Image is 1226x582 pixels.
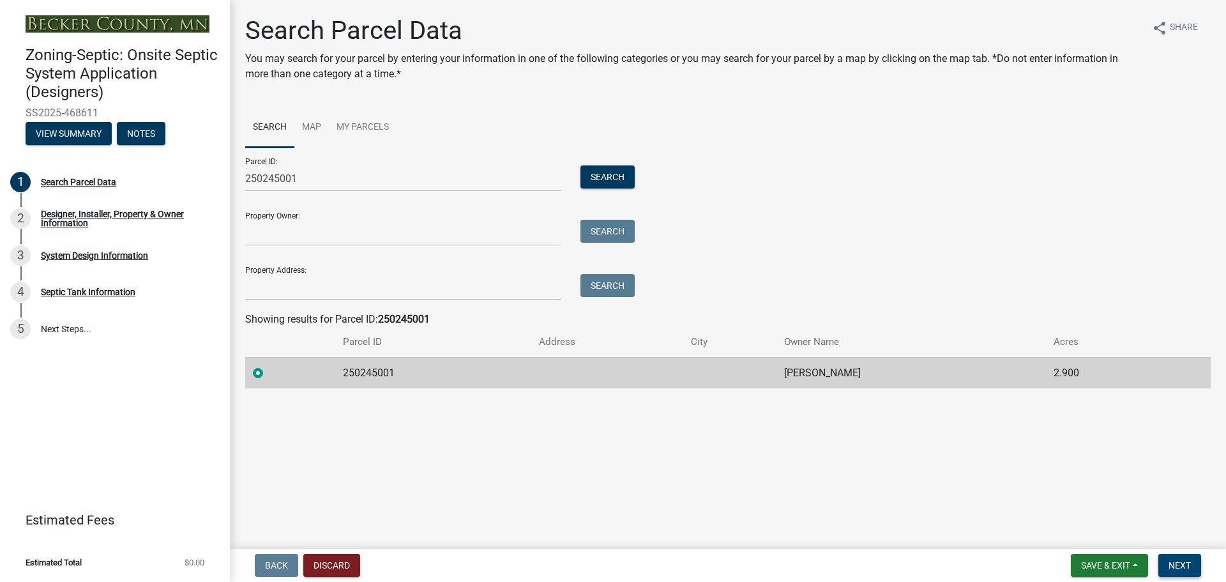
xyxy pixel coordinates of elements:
[683,327,777,357] th: City
[10,172,31,192] div: 1
[303,554,360,577] button: Discard
[335,357,532,388] td: 250245001
[245,312,1211,327] div: Showing results for Parcel ID:
[1170,20,1198,36] span: Share
[329,107,397,148] a: My Parcels
[255,554,298,577] button: Back
[1169,560,1191,571] span: Next
[294,107,329,148] a: Map
[26,107,204,119] span: SS2025-468611
[117,129,165,139] wm-modal-confirm: Notes
[245,51,1142,82] p: You may search for your parcel by entering your information in one of the following categories or...
[10,245,31,266] div: 3
[245,15,1142,46] h1: Search Parcel Data
[580,165,635,188] button: Search
[1142,15,1208,40] button: shareShare
[1158,554,1201,577] button: Next
[26,15,209,33] img: Becker County, Minnesota
[531,327,683,357] th: Address
[265,560,288,571] span: Back
[26,558,82,567] span: Estimated Total
[41,251,148,260] div: System Design Information
[245,107,294,148] a: Search
[335,327,532,357] th: Parcel ID
[10,282,31,302] div: 4
[580,274,635,297] button: Search
[776,327,1046,357] th: Owner Name
[580,220,635,243] button: Search
[26,122,112,145] button: View Summary
[1046,357,1166,388] td: 2.900
[26,129,112,139] wm-modal-confirm: Summary
[10,208,31,229] div: 2
[378,313,430,325] strong: 250245001
[1081,560,1130,571] span: Save & Exit
[26,46,220,101] h4: Zoning-Septic: Onsite Septic System Application (Designers)
[1046,327,1166,357] th: Acres
[1071,554,1148,577] button: Save & Exit
[41,210,209,227] div: Designer, Installer, Property & Owner Information
[41,287,135,296] div: Septic Tank Information
[41,178,116,187] div: Search Parcel Data
[10,507,209,533] a: Estimated Fees
[776,357,1046,388] td: [PERSON_NAME]
[10,319,31,339] div: 5
[1152,20,1167,36] i: share
[185,558,204,567] span: $0.00
[117,122,165,145] button: Notes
